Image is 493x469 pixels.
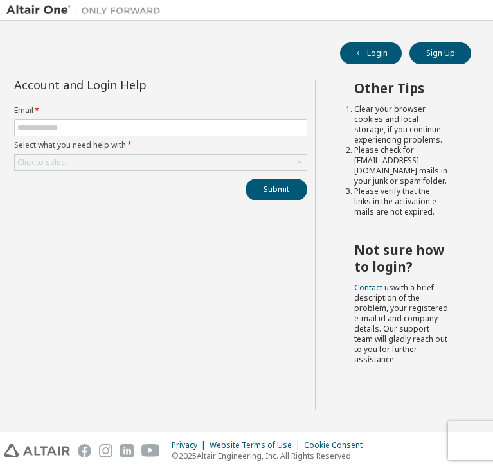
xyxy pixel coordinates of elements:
a: Contact us [354,282,393,293]
li: Please check for [EMAIL_ADDRESS][DOMAIN_NAME] mails in your junk or spam folder. [354,145,448,186]
div: Click to select [17,157,67,168]
h2: Other Tips [354,80,448,96]
img: youtube.svg [141,444,160,457]
button: Submit [246,179,307,200]
h2: Not sure how to login? [354,242,448,276]
div: Website Terms of Use [210,440,304,450]
img: instagram.svg [99,444,112,457]
button: Login [340,42,402,64]
img: altair_logo.svg [4,444,70,457]
label: Email [14,105,307,116]
img: Altair One [6,4,167,17]
span: with a brief description of the problem, your registered e-mail id and company details. Our suppo... [354,282,448,365]
div: Privacy [172,440,210,450]
button: Sign Up [409,42,471,64]
label: Select what you need help with [14,140,307,150]
li: Please verify that the links in the activation e-mails are not expired. [354,186,448,217]
div: Cookie Consent [304,440,370,450]
li: Clear your browser cookies and local storage, if you continue experiencing problems. [354,104,448,145]
p: © 2025 Altair Engineering, Inc. All Rights Reserved. [172,450,370,461]
div: Click to select [15,155,307,170]
div: Account and Login Help [14,80,249,90]
img: facebook.svg [78,444,91,457]
img: linkedin.svg [120,444,134,457]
